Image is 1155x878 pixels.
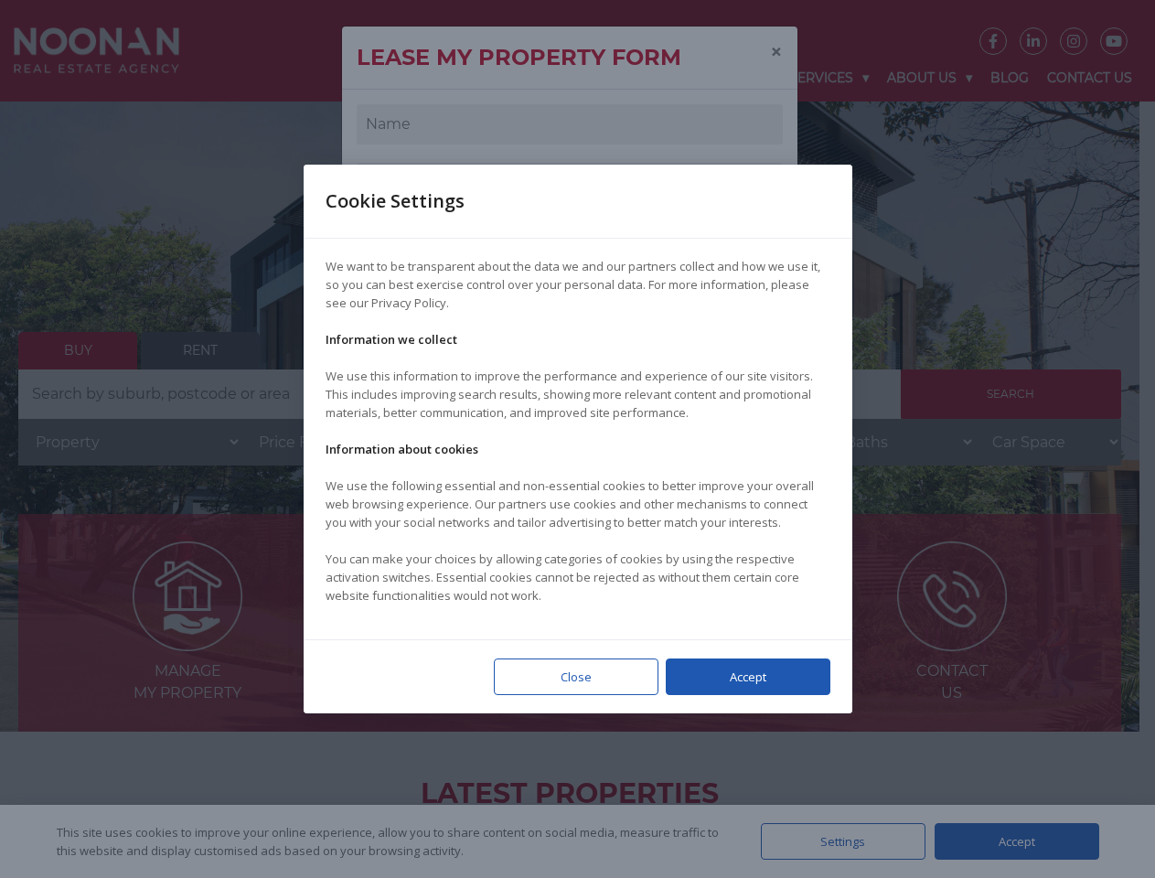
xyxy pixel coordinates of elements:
div: Cookie Settings [326,165,487,238]
div: Accept [666,658,830,695]
strong: Information we collect [326,331,457,348]
p: You can make your choices by allowing categories of cookies by using the respective activation sw... [326,550,830,605]
strong: Information about cookies [326,441,478,457]
div: Close [494,658,658,695]
p: We use this information to improve the performance and experience of our site visitors. This incl... [326,367,830,422]
p: We use the following essential and non-essential cookies to better improve your overall web brows... [326,476,830,531]
p: We want to be transparent about the data we and our partners collect and how we use it, so you ca... [326,257,830,312]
